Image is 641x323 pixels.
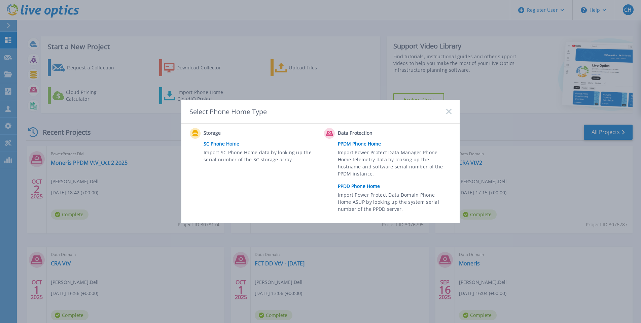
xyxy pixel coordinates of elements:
[338,129,405,137] span: Data Protection
[189,107,268,116] div: Select Phone Home Type
[338,149,450,180] span: Import Power Protect Data Manager Phone Home telemetry data by looking up the hostname and softwa...
[338,181,455,191] a: PPDD Phone Home
[338,139,455,149] a: PPDM Phone Home
[338,191,450,215] span: Import Power Protect Data Domain Phone Home ASUP by looking up the system serial number of the PP...
[204,129,271,137] span: Storage
[204,139,321,149] a: SC Phone Home
[204,149,316,164] span: Import SC Phone Home data by looking up the serial number of the SC storage array.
